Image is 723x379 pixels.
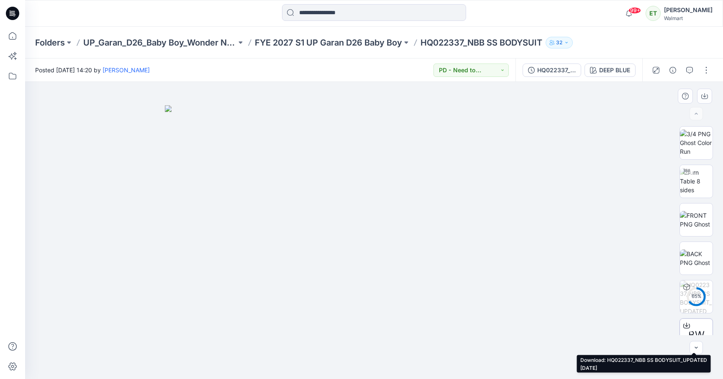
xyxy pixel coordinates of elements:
a: UP_Garan_D26_Baby Boy_Wonder Nation [83,37,236,48]
a: [PERSON_NAME] [103,66,150,74]
img: Turn Table 8 sides [680,168,713,194]
div: Walmart [664,15,713,21]
a: FYE 2027 S1 UP Garan D26 Baby Boy [255,37,402,48]
span: Posted [DATE] 14:20 by [35,66,150,74]
div: ET [646,6,661,21]
span: 99+ [628,7,641,14]
div: [PERSON_NAME] [664,5,713,15]
button: DEEP BLUE [585,64,636,77]
button: HQ022337_NBB SS BODYSUIT_UPDATED [DATE] [523,64,581,77]
img: FRONT PNG Ghost [680,211,713,229]
a: Folders [35,37,65,48]
div: DEEP BLUE [599,66,630,75]
img: 3/4 PNG Ghost Color Run [680,130,713,156]
img: BACK PNG Ghost [680,249,713,267]
div: 65 % [686,293,706,300]
span: BW [688,328,705,343]
button: Details [666,64,679,77]
p: HQ022337_NBB SS BODYSUIT [420,37,542,48]
button: 32 [546,37,573,48]
img: HQ022337_NBB SS BODYSUIT_UPDATED 07.24.25 DEEP BLUE [680,280,713,313]
div: HQ022337_NBB SS BODYSUIT_UPDATED [DATE] [537,66,576,75]
p: 32 [556,38,562,47]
